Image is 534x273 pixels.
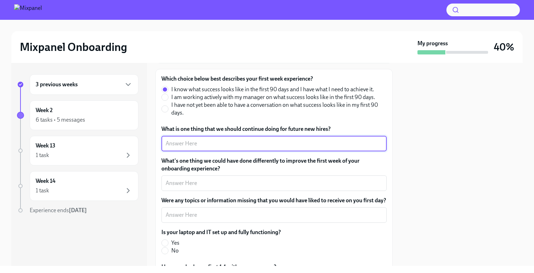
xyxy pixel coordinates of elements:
h6: Week 14 [36,177,55,185]
div: 1 task [36,187,49,194]
h2: Mixpanel Onboarding [20,40,127,54]
a: Week 131 task [17,136,138,165]
h3: 40% [494,41,514,53]
label: Have you had your first 1:1 with your manager? [161,263,276,271]
strong: My progress [417,40,448,47]
label: What is one thing that we should continue doing for future new hires? [161,125,387,133]
span: I am working actively with my manager on what success looks like in the first 90 days. [171,93,375,101]
label: Which choice below best describes your first week experience? [161,75,387,83]
div: 3 previous weeks [30,74,138,95]
span: Yes [171,239,179,247]
strong: [DATE] [69,207,87,214]
h6: Week 2 [36,106,53,114]
div: 6 tasks • 5 messages [36,116,85,124]
a: Week 26 tasks • 5 messages [17,100,138,130]
label: Is your laptop and IT set up and fully functioning? [161,228,281,236]
span: I have not yet been able to have a conversation on what success looks like in my first 90 days. [171,101,381,117]
span: I know what success looks like in the first 90 days and I have what I need to achieve it. [171,86,374,93]
a: Week 141 task [17,171,138,201]
div: 1 task [36,151,49,159]
span: Experience ends [30,207,87,214]
label: Were any topics or information missing that you would have liked to receive on you first day? [161,197,387,204]
h6: Week 13 [36,142,55,150]
span: No [171,247,179,255]
label: What's one thing we could have done differently to improve the first week of your onboarding expe... [161,157,387,173]
img: Mixpanel [14,4,42,16]
h6: 3 previous weeks [36,81,78,88]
